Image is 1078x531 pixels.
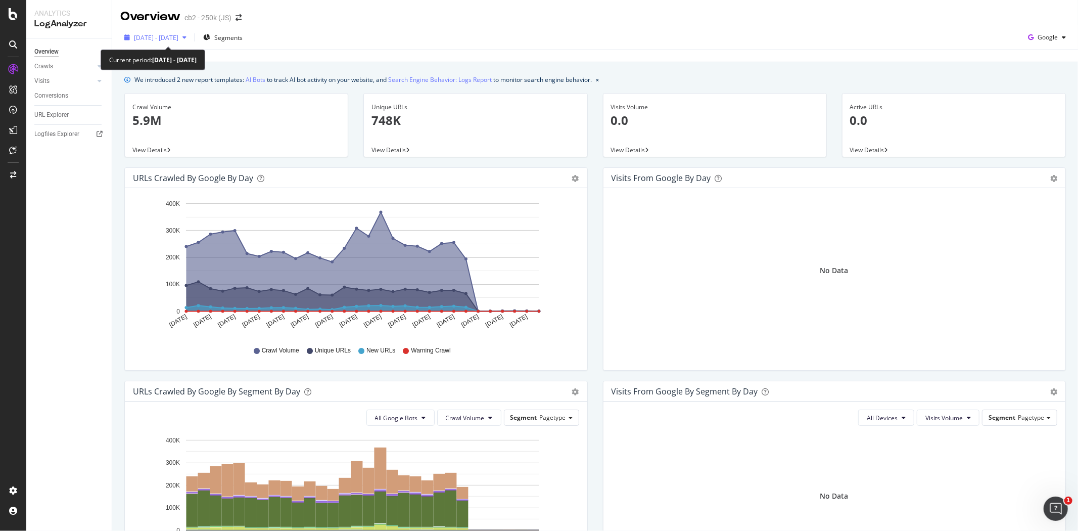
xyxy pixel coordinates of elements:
[290,313,310,329] text: [DATE]
[510,413,537,422] span: Segment
[572,388,579,395] div: gear
[265,313,286,329] text: [DATE]
[572,175,579,182] div: gear
[612,173,711,183] div: Visits from Google by day
[109,54,197,66] div: Current period:
[184,13,231,23] div: cb2 - 250k (JS)
[34,110,105,120] a: URL Explorer
[850,112,1058,129] p: 0.0
[362,313,383,329] text: [DATE]
[34,76,50,86] div: Visits
[236,14,242,21] div: arrow-right-arrow-left
[612,386,758,396] div: Visits from Google By Segment By Day
[152,56,197,64] b: [DATE] - [DATE]
[1064,497,1072,505] span: 1
[166,437,180,444] text: 400K
[34,110,69,120] div: URL Explorer
[166,504,180,511] text: 100K
[375,414,418,422] span: All Google Bots
[262,346,299,355] span: Crawl Volume
[593,72,601,87] button: close banner
[867,414,898,422] span: All Devices
[34,8,104,18] div: Analytics
[1038,33,1058,41] span: Google
[166,200,180,207] text: 400K
[850,103,1058,112] div: Active URLs
[611,112,819,129] p: 0.0
[411,346,451,355] span: Warning Crawl
[446,414,485,422] span: Crawl Volume
[820,265,849,276] div: No Data
[371,112,579,129] p: 748K
[371,146,406,154] span: View Details
[388,74,492,85] a: Search Engine Behavior: Logs Report
[120,8,180,25] div: Overview
[214,33,243,42] span: Segments
[484,313,504,329] text: [DATE]
[366,410,435,426] button: All Google Bots
[1024,29,1070,46] button: Google
[166,482,180,489] text: 200K
[166,227,180,234] text: 300K
[168,313,188,329] text: [DATE]
[858,410,914,426] button: All Devices
[989,413,1015,422] span: Segment
[34,47,105,57] a: Overview
[132,112,340,129] p: 5.9M
[34,18,104,30] div: LogAnalyzer
[34,47,59,57] div: Overview
[193,313,213,329] text: [DATE]
[120,29,191,46] button: [DATE] - [DATE]
[166,459,180,466] text: 300K
[540,413,566,422] span: Pagetype
[820,491,849,501] div: No Data
[371,103,579,112] div: Unique URLs
[132,146,167,154] span: View Details
[1050,175,1057,182] div: gear
[611,146,645,154] span: View Details
[436,313,456,329] text: [DATE]
[34,61,53,72] div: Crawls
[460,313,480,329] text: [DATE]
[34,129,79,140] div: Logfiles Explorer
[611,103,819,112] div: Visits Volume
[1044,497,1068,521] iframe: Intercom live chat
[314,313,334,329] text: [DATE]
[917,410,979,426] button: Visits Volume
[315,346,351,355] span: Unique URLs
[1018,413,1044,422] span: Pagetype
[1050,388,1057,395] div: gear
[134,74,592,85] div: We introduced 2 new report templates: to track AI bot activity on your website, and to monitor se...
[241,313,261,329] text: [DATE]
[34,91,105,101] a: Conversions
[199,29,247,46] button: Segments
[124,74,1066,85] div: info banner
[34,129,105,140] a: Logfiles Explorer
[246,74,265,85] a: AI Bots
[176,308,180,315] text: 0
[411,313,432,329] text: [DATE]
[132,103,340,112] div: Crawl Volume
[437,410,501,426] button: Crawl Volume
[508,313,529,329] text: [DATE]
[133,196,575,337] svg: A chart.
[133,386,300,396] div: URLs Crawled by Google By Segment By Day
[387,313,407,329] text: [DATE]
[34,61,95,72] a: Crawls
[133,173,253,183] div: URLs Crawled by Google by day
[166,254,180,261] text: 200K
[925,414,963,422] span: Visits Volume
[217,313,237,329] text: [DATE]
[166,281,180,288] text: 100K
[338,313,358,329] text: [DATE]
[134,33,178,42] span: [DATE] - [DATE]
[366,346,395,355] span: New URLs
[850,146,884,154] span: View Details
[34,76,95,86] a: Visits
[34,91,68,101] div: Conversions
